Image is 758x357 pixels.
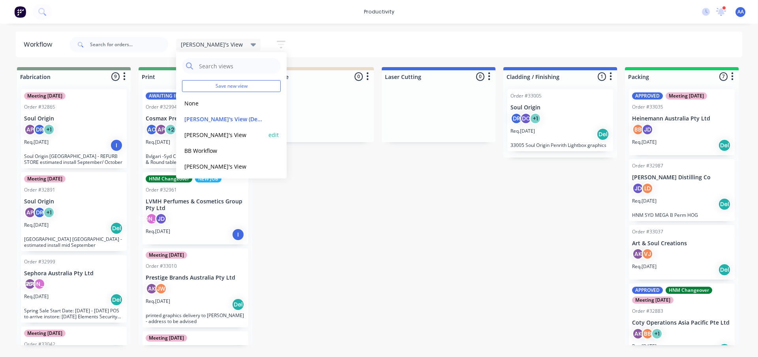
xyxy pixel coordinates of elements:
div: Order #33037Art & Soul CreationsAKVJReq.[DATE]Del [629,225,735,280]
div: Order #32987 [632,162,663,169]
div: BB [632,124,644,135]
p: Req. [DATE] [632,139,657,146]
div: Del [597,128,609,141]
div: Order #32891 [24,186,55,194]
p: Sephora Australia Pty Ltd [24,270,124,277]
input: Search views [198,58,277,74]
div: JD [155,213,167,225]
div: Order #33042 [24,341,55,348]
p: HNM SYD MEGA B Perm HOG [632,212,732,218]
div: + 1 [529,113,541,124]
div: Meeting [DATE]Order #32891Soul OriginAPDR+1Req.[DATE]Del[GEOGRAPHIC_DATA] [GEOGRAPHIC_DATA] - est... [21,172,127,251]
button: [PERSON_NAME]'s View [182,162,266,171]
p: Req. [DATE] [632,343,657,350]
p: [PERSON_NAME] Distilling Co [632,174,732,181]
p: Soul Origin [GEOGRAPHIC_DATA] - REFURB STORE estimated install September/ October [24,153,124,165]
div: Order #32999 [24,258,55,265]
p: Coty Operations Asia Pacific Pte Ltd [632,319,732,326]
button: None [182,99,266,108]
div: AO [146,124,158,135]
button: Save new view [182,80,281,92]
div: HNM Changeover [666,287,712,294]
p: Soul Origin [510,104,610,111]
div: productivity [360,6,398,18]
p: Cosmax Prestige Brands Pty Ltd [146,115,245,122]
div: Meeting [DATE] [146,334,187,342]
p: Art & Soul Creations [632,240,732,247]
div: Del [110,222,123,235]
div: AWAITING INFO [146,92,188,100]
div: + 1 [651,328,663,340]
div: Order #32883 [632,308,663,315]
p: Req. [DATE] [24,293,49,300]
div: Meeting [DATE] [24,92,66,100]
img: Factory [14,6,26,18]
div: DO [520,113,532,124]
div: Workflow [24,40,56,49]
div: APPROVEDMeeting [DATE]Order #33035Heinemann Australia Pty LtdBBJDReq.[DATE]Del [629,89,735,155]
p: LVMH Perfumes & Cosmetics Group Pty Ltd [146,198,245,212]
button: BB Workflow [182,146,266,155]
p: 33005 Soul Origin Penrith Lightbox graphics [510,142,610,148]
div: LD [642,182,653,194]
div: Del [718,343,731,356]
div: [PERSON_NAME] [146,213,158,225]
div: Order #32865 [24,103,55,111]
div: Meeting [DATE] [146,252,187,259]
div: VJ [642,248,653,260]
div: Order #32999Sephora Australia Pty LtdAP[PERSON_NAME]Req.[DATE]DelSpring Sale Start Date: [DATE] -... [21,255,127,323]
div: APPROVED [632,287,663,294]
button: Design Active [182,178,266,187]
p: Heinemann Australia Pty Ltd [632,115,732,122]
div: BB [642,328,653,340]
div: HNM ChangeoverNEW JOBOrder #32961LVMH Perfumes & Cosmetics Group Pty Ltd[PERSON_NAME]JDReq.[DATE]I [143,172,248,245]
div: DR [510,113,522,124]
p: Soul Origin [24,198,124,205]
p: Req. [DATE] [146,298,170,305]
div: JD [642,124,653,135]
input: Search for orders... [90,37,168,53]
div: JW [155,283,167,295]
div: Order #32987[PERSON_NAME] Distilling CoJDLDReq.[DATE]DelHNM SYD MEGA B Perm HOG [629,159,735,221]
div: Order #32961 [146,186,177,194]
div: I [232,228,244,241]
button: [PERSON_NAME]'s View (Default) [182,115,266,124]
div: I [110,139,123,152]
div: Meeting [DATE] [666,92,707,100]
div: Meeting [DATE] [24,175,66,182]
div: + 1 [43,207,55,218]
div: HNM Changeover [146,175,192,182]
div: AK [632,248,644,260]
p: Req. [DATE] [632,263,657,270]
div: Order #33037 [632,228,663,235]
div: + 2 [165,124,176,135]
div: AWAITING INFOMeeting [DATE]Order #32994Cosmax Prestige Brands Pty LtdAOAP+2Req.[DATE]DelBvlgari -... [143,89,248,168]
button: edit [268,131,279,139]
span: [PERSON_NAME]'s View [181,40,243,49]
button: [PERSON_NAME]'s View [182,130,266,139]
div: DR [34,207,45,218]
div: Del [718,139,731,152]
div: Meeting [DATE] [24,330,66,337]
p: Prestige Brands Australia Pty Ltd [146,274,245,281]
span: AA [737,8,744,15]
p: Spring Sale Start Date: [DATE] - [DATE] POS to arrive instore: [DATE] Elements Security Gate Cove... [24,308,124,319]
div: [PERSON_NAME] [34,278,45,290]
div: Del [718,263,731,276]
p: [GEOGRAPHIC_DATA] [GEOGRAPHIC_DATA] - estimated install mid September [24,236,124,248]
p: Req. [DATE] [632,197,657,205]
div: Del [110,293,123,306]
div: AK [146,283,158,295]
div: Order #32994 [146,103,177,111]
div: DR [34,124,45,135]
p: Req. [DATE] [510,128,535,135]
div: Del [718,198,731,210]
div: NEW JOB [195,175,221,182]
div: Meeting [DATE]Order #32865Soul OriginAPDR+1Req.[DATE]ISoul Origin [GEOGRAPHIC_DATA] - REFURB STOR... [21,89,127,168]
p: Bvlgari -Syd Cat Stage - Consult table, stools & Round table - repacked for this job once removed... [146,153,245,165]
div: Order #33010 [146,263,177,270]
div: AP [24,124,36,135]
p: Req. [DATE] [24,222,49,229]
div: AP [24,207,36,218]
p: Soul Origin [24,115,124,122]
